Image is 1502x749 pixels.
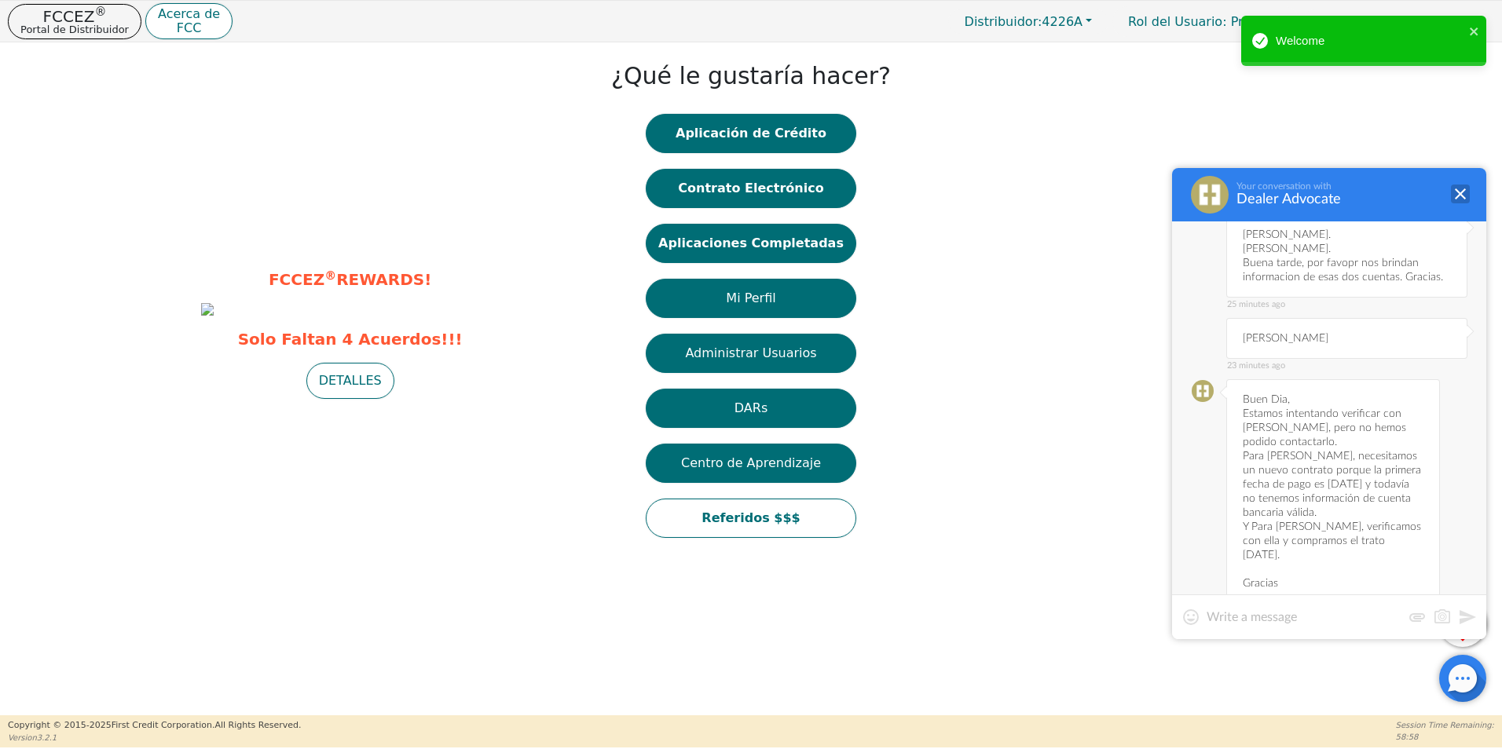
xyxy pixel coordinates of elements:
button: 4226A:[PERSON_NAME] [1302,9,1494,34]
a: Rol del Usuario: Primario [1112,6,1299,37]
p: Primario [1112,6,1299,37]
button: Distribuidor:4226A [948,9,1109,34]
button: Mi Perfil [646,279,856,318]
button: Aplicación de Crédito [646,114,856,153]
p: FCCEZ [20,9,129,24]
button: Acerca deFCC [145,3,233,40]
button: Centro de Aprendizaje [646,444,856,483]
span: 4226A [965,14,1083,29]
span: All Rights Reserved. [214,720,301,730]
p: Version 3.2.1 [8,732,301,744]
p: 58:58 [1396,731,1494,743]
div: [PERSON_NAME]. [PERSON_NAME]. Buena tarde, por favopr nos brindan informacion de esas dos cuentas... [1226,214,1467,298]
p: Acerca de [158,8,220,20]
button: DETALLES [306,363,394,399]
span: Rol del Usuario : [1128,14,1226,29]
span: 23 minutes ago [1227,361,1467,371]
p: FCC [158,22,220,35]
span: Solo Faltan 4 Acuerdos!!! [201,327,500,351]
button: close [1469,22,1480,40]
p: Copyright © 2015- 2025 First Credit Corporation. [8,719,301,733]
p: Portal de Distribuidor [20,24,129,35]
div: [PERSON_NAME] [1226,318,1467,359]
sup: ® [324,269,336,283]
span: Distribuidor: [965,14,1042,29]
span: 25 minutes ago [1227,300,1467,309]
div: Buen Dia, Estamos intentando verificar con [PERSON_NAME], pero no hemos podido contactarlo. Para ... [1226,379,1440,604]
div: Dealer Advocate [1236,192,1442,207]
button: DARs [646,389,856,428]
button: FCCEZ®Portal de Distribuidor [8,4,141,39]
button: Administrar Usuarios [646,334,856,373]
sup: ® [94,5,106,19]
button: Referidos $$$ [646,499,856,538]
p: Session Time Remaining: [1396,719,1494,731]
div: Your conversation with [1236,181,1442,192]
div: Welcome [1276,32,1464,50]
p: FCCEZ REWARDS! [201,268,500,291]
h1: ¿Qué le gustaría hacer? [611,62,891,90]
button: Contrato Electrónico [646,169,856,208]
button: Aplicaciones Completadas [646,224,856,263]
img: 6c71af70-cf55-4a42-818f-caabef2681c9 [201,303,214,316]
